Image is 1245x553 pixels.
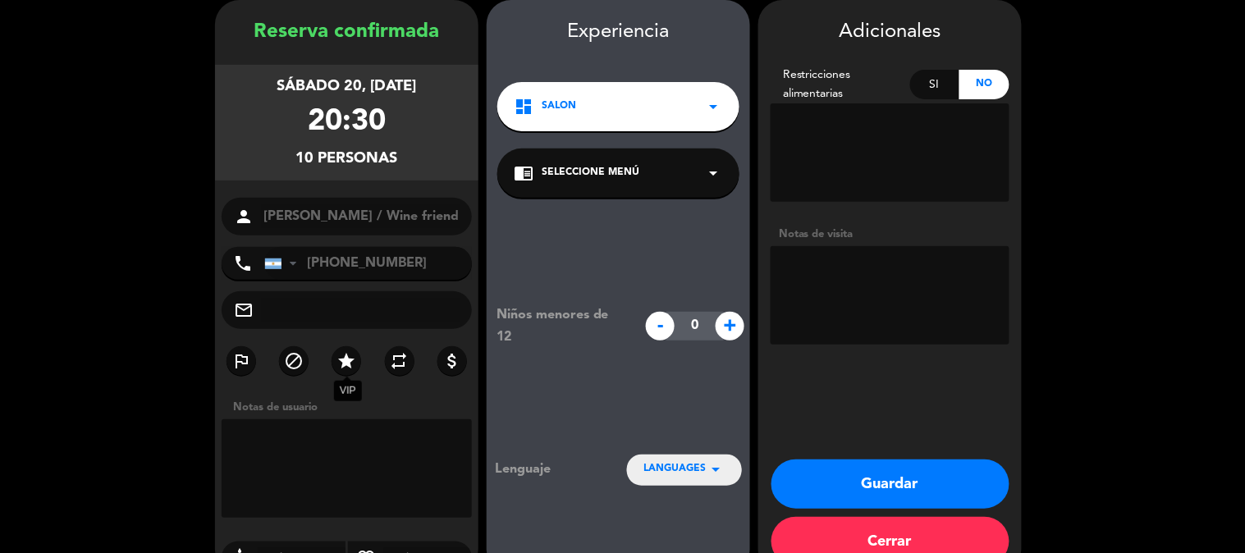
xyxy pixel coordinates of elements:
span: LANGUAGES [643,461,706,478]
div: Reserva confirmada [215,16,478,48]
div: Argentina: +54 [265,248,303,279]
i: star [336,351,356,371]
div: Notas de visita [771,226,1009,243]
div: No [959,70,1009,99]
div: Niños menores de 12 [484,304,638,347]
i: attach_money [442,351,462,371]
div: Adicionales [771,16,1009,48]
i: phone [233,254,253,273]
i: dashboard [514,97,533,117]
button: Guardar [771,459,1009,509]
div: Si [910,70,960,99]
i: mail_outline [234,300,254,320]
span: Salon [542,98,576,115]
div: Lenguaje [495,459,600,480]
span: + [716,312,744,340]
div: Notas de usuario [225,399,478,416]
div: sábado 20, [DATE] [277,75,417,98]
i: outlined_flag [231,351,251,371]
i: arrow_drop_down [703,163,723,183]
div: VIP [334,381,362,401]
div: Experiencia [487,16,750,48]
div: 20:30 [308,98,386,147]
span: Seleccione Menú [542,165,639,181]
i: arrow_drop_down [703,97,723,117]
span: - [646,312,675,340]
i: arrow_drop_down [706,459,725,479]
i: block [284,351,304,371]
i: person [234,207,254,226]
i: chrome_reader_mode [514,163,533,183]
div: Restricciones alimentarias [771,66,910,103]
div: 10 personas [296,147,398,171]
i: repeat [390,351,410,371]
